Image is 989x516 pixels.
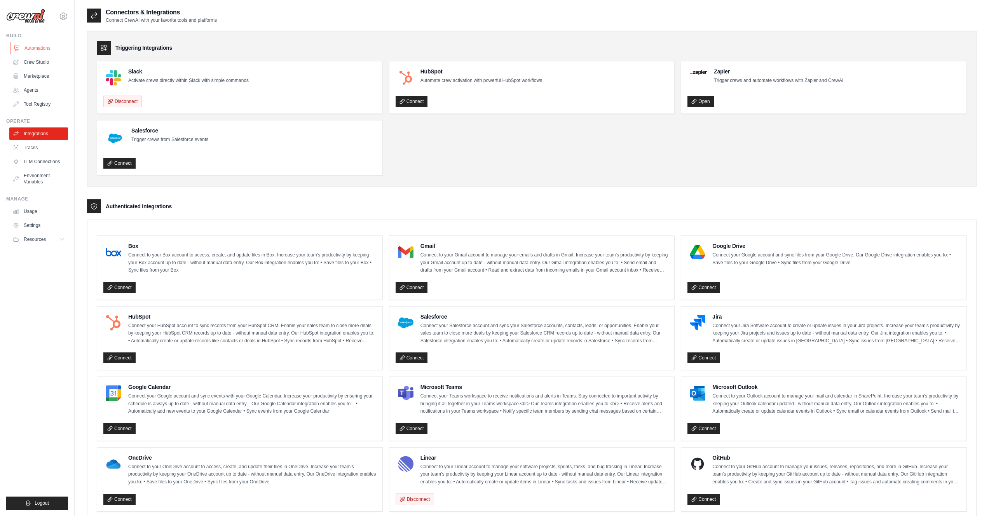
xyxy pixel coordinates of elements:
[712,322,960,345] p: Connect your Jira Software account to create or update issues in your Jira projects. Increase you...
[6,497,68,510] button: Logout
[420,392,668,415] p: Connect your Teams workspace to receive notifications and alerts in Teams. Stay connected to impo...
[687,423,720,434] a: Connect
[396,96,428,107] a: Connect
[103,96,142,107] button: Disconnect
[712,463,960,486] p: Connect to your GitHub account to manage your issues, releases, repositories, and more in GitHub....
[10,42,69,54] a: Automations
[6,118,68,124] div: Operate
[128,383,376,391] h4: Google Calendar
[398,244,413,260] img: Gmail Logo
[690,385,705,401] img: Microsoft Outlook Logo
[420,68,542,75] h4: HubSpot
[420,313,668,321] h4: Salesforce
[106,8,217,17] h2: Connectors & Integrations
[128,68,249,75] h4: Slack
[106,17,217,23] p: Connect CrewAI with your favorite tools and platforms
[131,136,208,144] p: Trigger crews from Salesforce events
[9,98,68,110] a: Tool Registry
[9,219,68,232] a: Settings
[106,385,121,401] img: Google Calendar Logo
[712,313,960,321] h4: Jira
[9,127,68,140] a: Integrations
[420,322,668,345] p: Connect your Salesforce account and sync your Salesforce accounts, contacts, leads, or opportunit...
[687,494,720,505] a: Connect
[103,282,136,293] a: Connect
[398,315,413,331] img: Salesforce Logo
[420,251,668,274] p: Connect to your Gmail account to manage your emails and drafts in Gmail. Increase your team’s pro...
[687,282,720,293] a: Connect
[9,233,68,246] button: Resources
[712,251,960,267] p: Connect your Google account and sync files from your Google Drive. Our Google Drive integration e...
[420,463,668,486] p: Connect to your Linear account to manage your software projects, sprints, tasks, and bug tracking...
[420,454,668,462] h4: Linear
[690,315,705,331] img: Jira Logo
[6,9,45,24] img: Logo
[712,392,960,415] p: Connect to your Outlook account to manage your mail and calendar in SharePoint. Increase your tea...
[396,282,428,293] a: Connect
[398,456,413,472] img: Linear Logo
[106,202,172,210] h3: Authenticated Integrations
[103,494,136,505] a: Connect
[115,44,172,52] h3: Triggering Integrations
[420,242,668,250] h4: Gmail
[103,352,136,363] a: Connect
[714,68,843,75] h4: Zapier
[398,70,413,85] img: HubSpot Logo
[128,454,376,462] h4: OneDrive
[690,456,705,472] img: GitHub Logo
[690,70,707,75] img: Zapier Logo
[128,392,376,415] p: Connect your Google account and sync events with your Google Calendar. Increase your productivity...
[106,456,121,472] img: OneDrive Logo
[128,313,376,321] h4: HubSpot
[398,385,413,401] img: Microsoft Teams Logo
[128,463,376,486] p: Connect to your OneDrive account to access, create, and update their files in OneDrive. Increase ...
[24,236,46,242] span: Resources
[9,155,68,168] a: LLM Connections
[396,352,428,363] a: Connect
[9,56,68,68] a: Crew Studio
[103,423,136,434] a: Connect
[128,251,376,274] p: Connect to your Box account to access, create, and update files in Box. Increase your team’s prod...
[420,77,542,85] p: Automate crew activation with powerful HubSpot workflows
[9,205,68,218] a: Usage
[687,96,713,107] a: Open
[103,158,136,169] a: Connect
[712,383,960,391] h4: Microsoft Outlook
[687,352,720,363] a: Connect
[6,33,68,39] div: Build
[6,196,68,202] div: Manage
[106,315,121,331] img: HubSpot Logo
[9,84,68,96] a: Agents
[690,244,705,260] img: Google Drive Logo
[106,70,121,85] img: Slack Logo
[128,77,249,85] p: Activate crews directly within Slack with simple commands
[9,141,68,154] a: Traces
[9,169,68,188] a: Environment Variables
[396,493,434,505] button: Disconnect
[9,70,68,82] a: Marketplace
[131,127,208,134] h4: Salesforce
[128,242,376,250] h4: Box
[35,500,49,506] span: Logout
[712,242,960,250] h4: Google Drive
[106,244,121,260] img: Box Logo
[106,129,124,148] img: Salesforce Logo
[420,383,668,391] h4: Microsoft Teams
[128,322,376,345] p: Connect your HubSpot account to sync records from your HubSpot CRM. Enable your sales team to clo...
[396,423,428,434] a: Connect
[714,77,843,85] p: Trigger crews and automate workflows with Zapier and CrewAI
[712,454,960,462] h4: GitHub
